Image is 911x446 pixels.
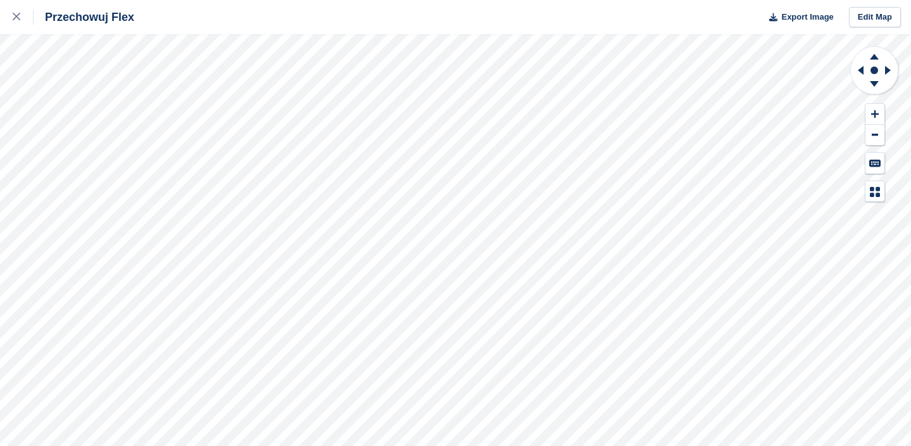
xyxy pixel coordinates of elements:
button: Zoom In [865,104,884,125]
button: Map Legend [865,181,884,202]
button: Export Image [762,7,834,28]
span: Export Image [781,11,833,23]
button: Keyboard Shortcuts [865,153,884,174]
button: Zoom Out [865,125,884,146]
a: Edit Map [849,7,901,28]
div: Przechowuj Flex [34,10,134,25]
